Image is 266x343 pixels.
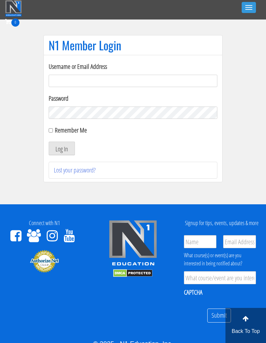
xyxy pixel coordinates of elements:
[184,235,217,248] input: Name
[49,94,217,103] label: Password
[49,62,217,71] label: Username or Email Address
[109,220,157,268] img: n1-edu-logo
[184,271,256,284] input: What course/event are you interested in?
[49,142,75,155] button: Log In
[184,251,256,267] div: What course(s) or event(s) are you interested in being notified about?
[225,327,266,335] p: Back To Top
[182,220,261,226] h4: Signup for tips, events, updates & more
[54,166,96,174] a: Lost your password?
[11,19,19,27] span: 0
[5,220,84,226] h4: Connect with N1
[5,17,19,26] a: 0
[113,269,152,277] img: DMCA.com Protection Status
[49,39,217,52] h1: N1 Member Login
[184,288,202,297] label: CAPTCHA
[207,309,231,323] input: Submit
[5,0,22,17] img: n1-education
[55,126,87,134] label: Remember Me
[223,235,256,248] input: Email Address
[30,249,59,273] img: Authorize.Net Merchant - Click to Verify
